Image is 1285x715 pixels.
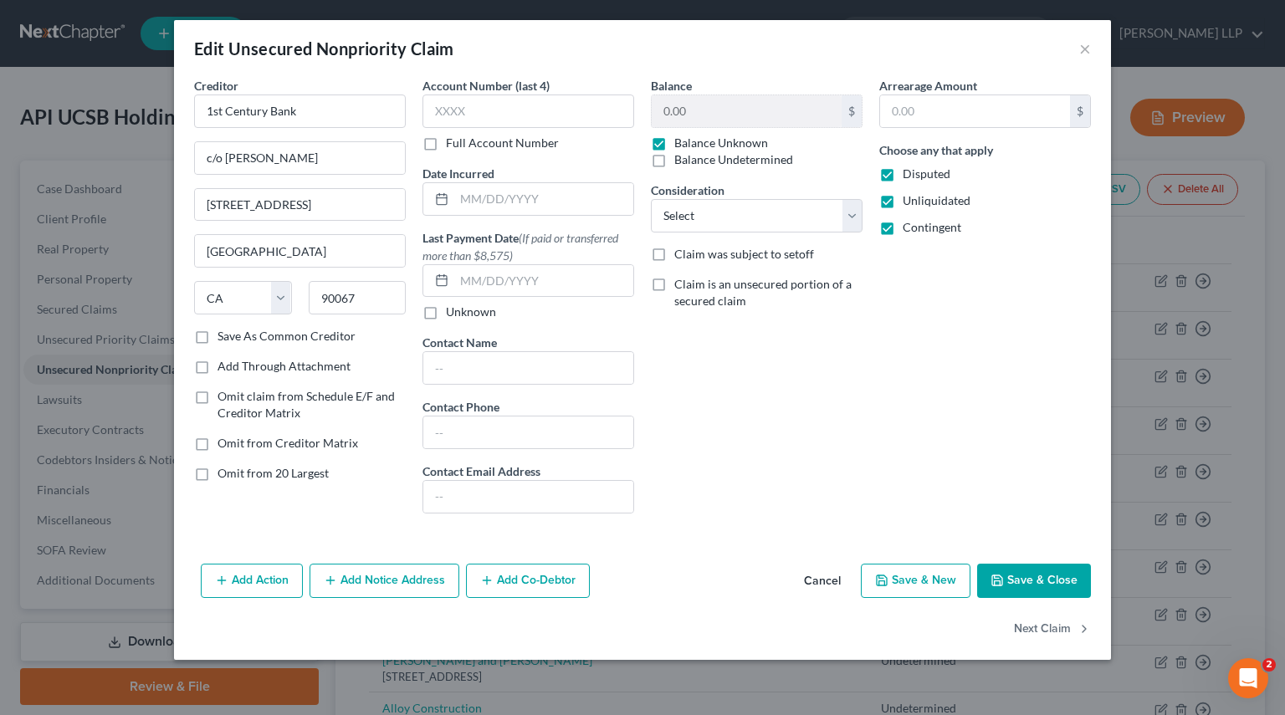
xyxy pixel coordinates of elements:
span: Omit from Creditor Matrix [218,436,358,450]
div: $ [1070,95,1090,127]
span: Creditor [194,79,238,93]
input: Apt, Suite, etc... [195,189,405,221]
label: Add Through Attachment [218,358,351,375]
label: Account Number (last 4) [422,77,550,94]
input: Enter address... [195,142,405,174]
button: Add Co-Debtor [466,564,590,599]
button: Save & New [861,564,970,599]
label: Unknown [446,304,496,320]
span: Claim is an unsecured portion of a secured claim [674,277,852,308]
div: Edit Unsecured Nonpriority Claim [194,37,454,60]
label: Last Payment Date [422,229,634,264]
input: -- [423,416,633,448]
label: Date Incurred [422,165,494,182]
input: -- [423,352,633,384]
label: Balance [651,77,692,94]
span: Omit from 20 Largest [218,466,329,480]
span: Claim was subject to setoff [674,247,814,261]
input: 0.00 [652,95,842,127]
input: XXXX [422,94,634,128]
label: Contact Email Address [422,462,540,480]
button: Add Notice Address [310,564,459,599]
span: Omit claim from Schedule E/F and Creditor Matrix [218,389,395,420]
label: Choose any that apply [879,141,993,159]
label: Balance Undetermined [674,151,793,168]
span: Contingent [903,220,961,234]
input: 0.00 [880,95,1070,127]
button: Next Claim [1014,611,1091,646]
label: Save As Common Creditor [218,328,356,345]
iframe: Intercom live chat [1228,658,1268,698]
label: Balance Unknown [674,135,768,151]
label: Contact Name [422,334,497,351]
label: Arrearage Amount [879,77,977,94]
input: MM/DD/YYYY [454,183,633,215]
button: Cancel [791,565,854,599]
span: Disputed [903,166,950,181]
span: Unliquidated [903,193,970,207]
input: MM/DD/YYYY [454,265,633,297]
input: Enter zip... [309,281,407,314]
span: 2 [1262,658,1276,672]
button: × [1079,38,1091,59]
label: Consideration [651,181,724,199]
span: (If paid or transferred more than $8,575) [422,231,618,263]
label: Contact Phone [422,398,499,416]
button: Add Action [201,564,303,599]
div: $ [842,95,862,127]
button: Save & Close [977,564,1091,599]
input: Search creditor by name... [194,94,406,128]
label: Full Account Number [446,135,559,151]
input: -- [423,481,633,513]
input: Enter city... [195,235,405,267]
